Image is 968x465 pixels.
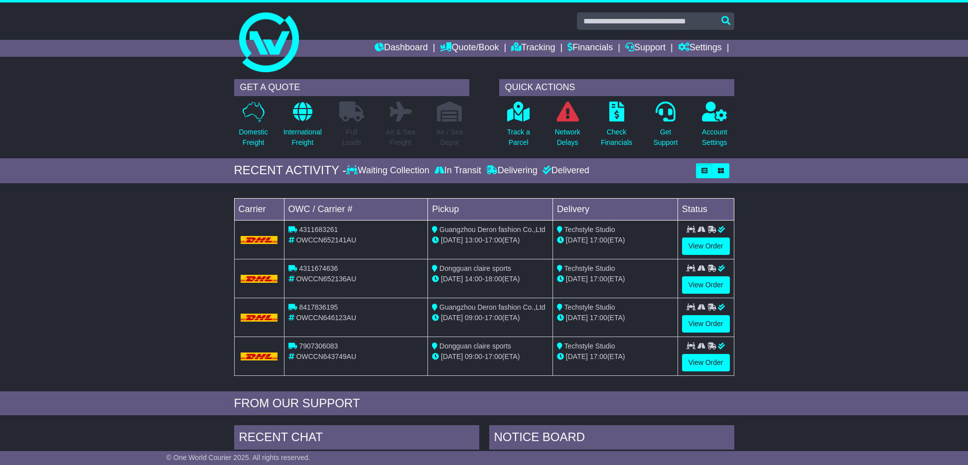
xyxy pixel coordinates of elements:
span: 4311683261 [299,226,338,233]
a: View Order [682,237,730,255]
span: 17:00 [485,314,502,322]
div: Delivering [484,165,540,176]
span: [DATE] [566,352,588,360]
span: © One World Courier 2025. All rights reserved. [166,454,310,462]
p: Air / Sea Depot [436,127,463,148]
span: 17:00 [590,236,607,244]
span: Techstyle Studio [564,303,615,311]
p: Domestic Freight [239,127,268,148]
span: 17:00 [590,352,607,360]
div: Delivered [540,165,589,176]
span: OWCCN643749AU [296,352,356,360]
span: 09:00 [465,314,482,322]
img: DHL.png [241,314,278,322]
img: DHL.png [241,352,278,360]
a: DomesticFreight [238,101,268,153]
p: Account Settings [702,127,727,148]
a: NetworkDelays [554,101,580,153]
div: - (ETA) [432,313,549,323]
span: [DATE] [441,275,463,283]
span: Techstyle Studio [564,264,615,272]
div: (ETA) [557,235,674,245]
span: 18:00 [485,275,502,283]
span: [DATE] [441,236,463,244]
span: [DATE] [441,314,463,322]
span: 17:00 [485,352,502,360]
p: Network Delays [554,127,580,148]
a: Dashboard [375,40,428,57]
td: OWC / Carrier # [284,198,428,220]
td: Status [678,198,734,220]
span: OWCCN646123AU [296,314,356,322]
td: Delivery [553,198,678,220]
a: View Order [682,315,730,333]
a: Settings [678,40,722,57]
div: (ETA) [557,351,674,362]
a: CheckFinancials [600,101,633,153]
div: GET A QUOTE [234,79,469,96]
div: QUICK ACTIONS [499,79,734,96]
a: View Order [682,276,730,294]
div: - (ETA) [432,351,549,362]
span: 4311674636 [299,264,338,272]
span: 17:00 [590,275,607,283]
p: Check Financials [601,127,632,148]
td: Carrier [234,198,284,220]
span: 7907306083 [299,342,338,350]
span: 14:00 [465,275,482,283]
a: Track aParcel [507,101,531,153]
span: Dongguan claire sports [439,264,511,272]
img: DHL.png [241,236,278,244]
a: Financials [567,40,613,57]
span: 09:00 [465,352,482,360]
span: [DATE] [441,352,463,360]
span: Guangzhou Deron fashion Co.,Ltd [439,303,545,311]
span: 13:00 [465,236,482,244]
span: Dongguan claire sports [439,342,511,350]
div: - (ETA) [432,235,549,245]
span: Techstyle Studio [564,342,615,350]
div: - (ETA) [432,274,549,284]
div: (ETA) [557,313,674,323]
div: In Transit [432,165,484,176]
span: [DATE] [566,236,588,244]
span: 17:00 [485,236,502,244]
div: RECENT CHAT [234,425,479,452]
div: (ETA) [557,274,674,284]
p: International Freight [283,127,322,148]
div: NOTICE BOARD [489,425,734,452]
a: Tracking [511,40,555,57]
a: Support [625,40,666,57]
div: FROM OUR SUPPORT [234,396,734,411]
a: GetSupport [653,101,678,153]
p: Track a Parcel [507,127,530,148]
span: [DATE] [566,314,588,322]
img: DHL.png [241,275,278,283]
p: Full Loads [339,127,364,148]
p: Get Support [653,127,678,148]
span: [DATE] [566,275,588,283]
a: View Order [682,354,730,371]
div: RECENT ACTIVITY - [234,163,347,178]
div: Waiting Collection [346,165,431,176]
a: InternationalFreight [283,101,322,153]
a: Quote/Book [440,40,499,57]
span: OWCCN652136AU [296,275,356,283]
span: 17:00 [590,314,607,322]
p: Air & Sea Freight [386,127,415,148]
span: Techstyle Studio [564,226,615,233]
td: Pickup [428,198,553,220]
a: AccountSettings [701,101,728,153]
span: OWCCN652141AU [296,236,356,244]
span: Guangzhou Deron fashion Co.,Ltd [439,226,545,233]
span: 8417836195 [299,303,338,311]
